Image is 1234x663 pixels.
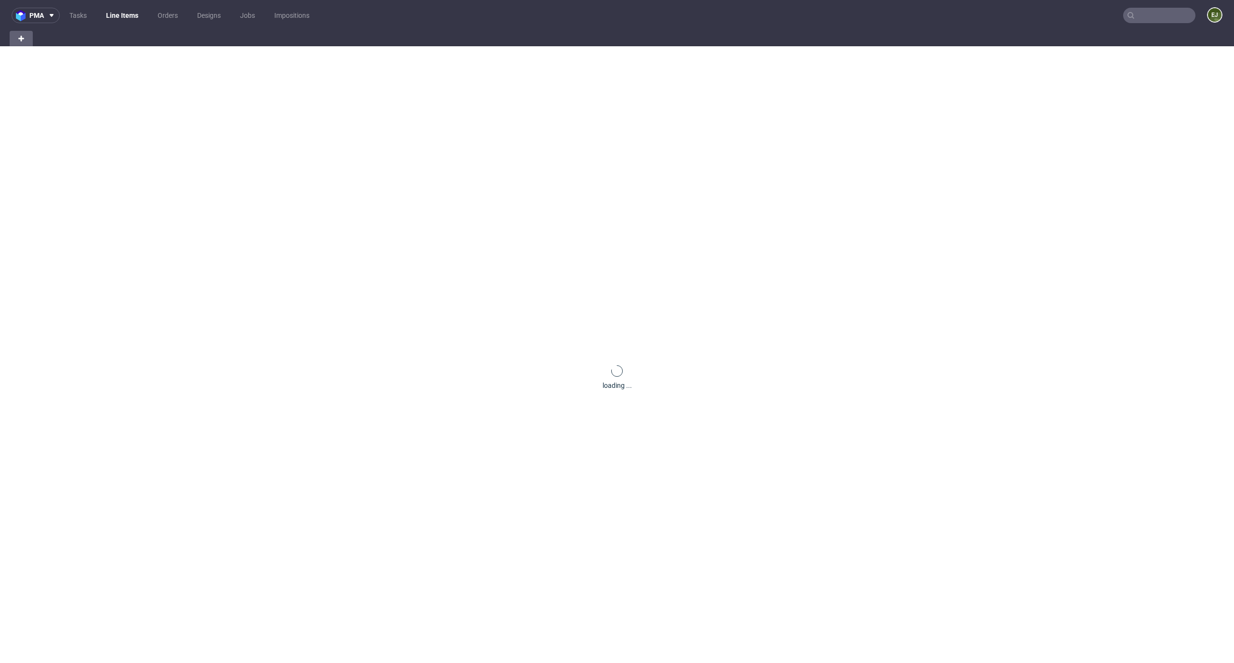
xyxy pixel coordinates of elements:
[1208,8,1221,22] figcaption: EJ
[29,12,44,19] span: pma
[268,8,315,23] a: Impositions
[64,8,93,23] a: Tasks
[12,8,60,23] button: pma
[152,8,184,23] a: Orders
[234,8,261,23] a: Jobs
[603,381,632,390] div: loading ...
[16,10,29,21] img: logo
[100,8,144,23] a: Line Items
[191,8,227,23] a: Designs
